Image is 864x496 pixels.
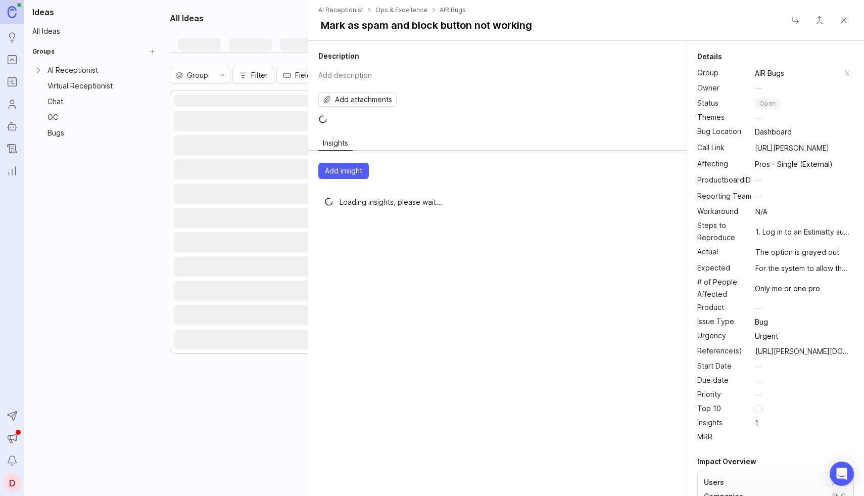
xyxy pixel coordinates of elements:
[697,159,728,168] span: Affecting
[755,83,762,94] span: —
[697,51,854,62] h2: Details
[295,70,315,80] span: Fields
[755,191,762,202] div: —
[315,16,538,34] button: title
[697,68,718,77] span: Group
[315,65,677,84] button: description
[697,317,734,326] span: Issue Type
[187,70,208,81] span: Group
[47,80,145,92] div: Virtual Receptionist
[318,136,353,150] button: Insights
[755,317,768,328] div: Bug
[755,159,833,170] div: Pros - Single (External)
[759,100,776,108] span: open
[697,247,718,256] span: Actual
[318,51,677,61] h2: Description
[170,67,230,84] div: toggle menu
[697,362,732,370] span: Start Date
[32,47,55,57] h2: Groups
[28,110,160,124] a: OCGroup settings
[697,404,721,413] span: Top 10
[8,6,17,18] img: Canny Home
[697,175,751,184] span: ProductboardID
[755,112,762,123] div: —
[340,197,442,207] p: Loading insights, please wait...
[755,376,852,386] button: —
[3,51,21,69] a: Portal
[755,405,763,413] input: Top 10
[697,192,751,200] span: Reporting Team
[785,10,805,30] button: Close button
[697,113,725,121] span: Themes
[697,303,724,311] span: Product
[697,207,738,215] span: Workaround
[697,376,729,384] span: Due date
[697,331,726,340] span: Urgency
[319,137,352,149] span: Insights
[697,432,712,441] span: MRR
[755,302,762,313] div: —
[318,163,369,179] button: Add insight
[697,346,742,355] span: Reference(s)
[232,67,274,84] button: Filter
[697,143,725,152] span: Call Link
[704,477,724,487] span: Users
[251,70,268,80] span: Filter
[3,140,21,158] a: Changelog
[3,429,21,447] button: Announcements
[755,389,762,400] div: —
[3,474,21,492] button: D
[170,12,204,24] h2: All Ideas
[809,10,830,30] button: Close button
[325,166,362,176] span: Add insight
[28,63,160,77] a: Expand AI ReceptionistAI ReceptionistGroup settings
[33,65,43,75] button: Expand AI Receptionist
[755,227,851,238] div: 1. Log in to an Estimatty sub-account Dashboard. 2. Select a call after [DATE]. 3. Try to mark as...
[755,331,778,342] div: Urgent
[755,418,758,428] span: 1
[830,462,854,486] div: Open Intercom Messenger
[276,67,321,84] button: Fields
[697,127,741,136] span: Bug Location
[28,63,160,78] div: Expand AI ReceptionistAI ReceptionistGroup settings
[3,95,21,113] a: Users
[697,278,737,298] span: # of People Affected
[755,346,851,357] div: [URL][PERSON_NAME][DOMAIN_NAME] [URL][DOMAIN_NAME]
[28,125,160,140] a: BugsGroup settings
[755,68,784,79] div: AIR Bugs
[755,362,852,372] button: —
[335,95,392,105] span: Add attachments
[47,65,145,76] div: AI Receptionist
[834,10,854,30] button: Close
[28,125,160,141] div: BugsGroup settings
[28,110,160,125] div: OCGroup settings
[755,126,792,138] div: Dashboard
[697,418,723,427] span: Insights
[3,28,21,47] a: Ideas
[28,94,160,109] a: ChatGroup settings
[697,457,854,467] h2: Impact Overview
[697,83,719,92] span: Owner
[28,24,160,38] a: All Ideas
[755,283,820,294] div: Only me or one pro
[47,112,145,123] div: OC
[755,175,762,186] div: —
[697,99,718,107] span: Status
[3,452,21,470] button: Notifications
[318,6,785,14] span: AI Receptionist Ops & Excellence AIR Bugs
[47,127,145,139] div: Bugs
[755,143,829,154] div: [URL][PERSON_NAME]
[697,390,721,398] span: Priority
[755,83,852,94] button: —
[47,96,145,107] div: Chat
[28,78,160,94] div: Virtual ReceptionistGroup settings
[3,73,21,91] a: Roadmaps
[28,78,160,93] a: Virtual ReceptionistGroup settings
[755,247,851,258] div: The option is grayed out
[755,206,851,217] div: N/A
[697,221,735,242] span: Steps to Reproduce
[28,6,160,18] h1: Ideas
[146,44,160,59] button: Create Group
